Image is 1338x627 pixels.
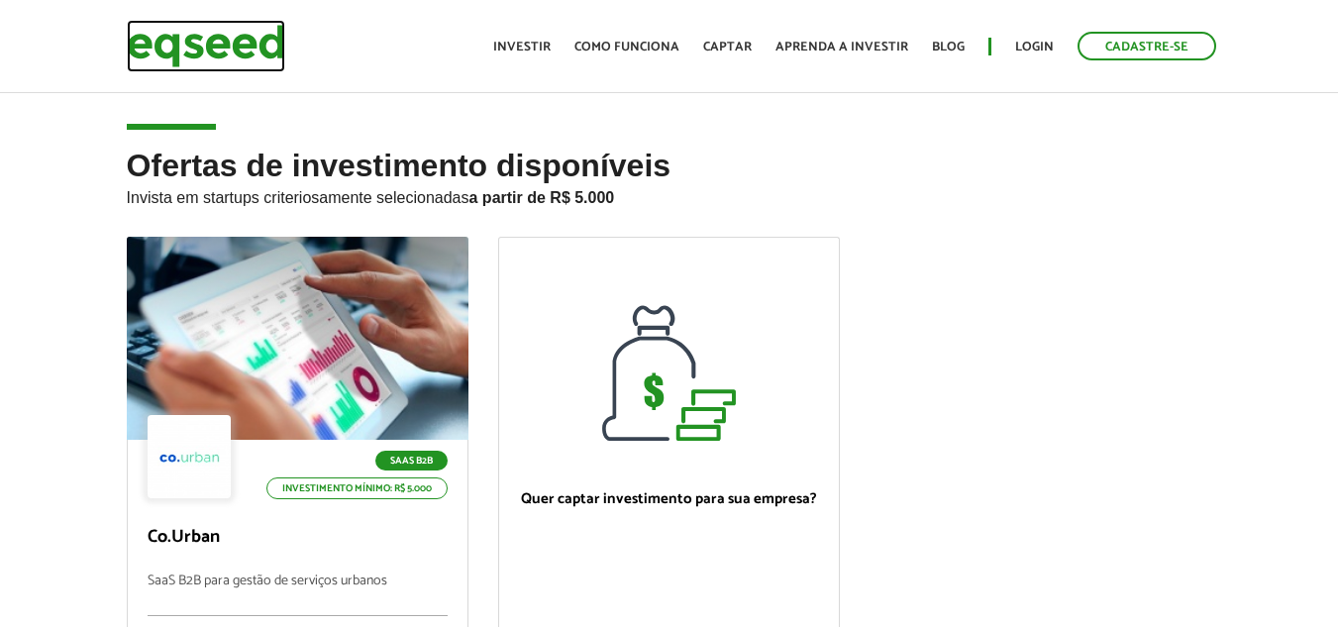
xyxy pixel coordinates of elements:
p: Invista em startups criteriosamente selecionadas [127,183,1212,207]
a: Captar [703,41,752,53]
a: Login [1015,41,1054,53]
p: SaaS B2B [375,451,448,470]
h2: Ofertas de investimento disponíveis [127,149,1212,237]
p: Quer captar investimento para sua empresa? [519,490,819,508]
p: Co.Urban [148,527,448,549]
a: Aprenda a investir [775,41,908,53]
a: Cadastre-se [1078,32,1216,60]
p: SaaS B2B para gestão de serviços urbanos [148,574,448,616]
strong: a partir de R$ 5.000 [469,189,615,206]
img: EqSeed [127,20,285,72]
a: Blog [932,41,965,53]
p: Investimento mínimo: R$ 5.000 [266,477,448,499]
a: Como funciona [574,41,679,53]
a: Investir [493,41,551,53]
